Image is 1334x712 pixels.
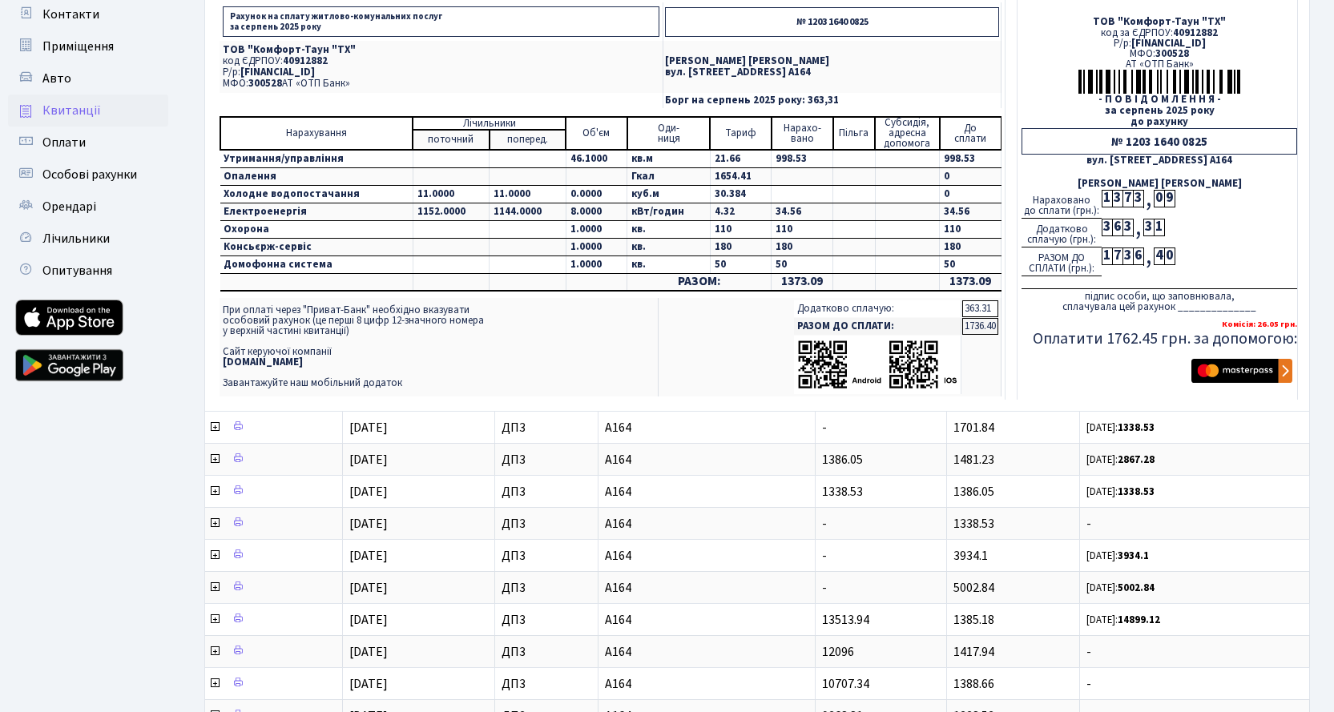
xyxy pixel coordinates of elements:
td: 34.56 [772,203,833,221]
span: А164 [605,453,808,466]
td: 180 [710,239,772,256]
span: Опитування [42,262,112,280]
span: 12096 [822,643,854,661]
td: 11.0000 [413,186,489,203]
span: А164 [605,581,808,594]
div: 0 [1154,190,1164,207]
td: кв.м [627,150,711,168]
td: 110 [710,221,772,239]
td: 1373.09 [772,274,833,291]
p: код ЄДРПОУ: [223,56,659,66]
td: Холодне водопостачання [220,186,413,203]
span: А164 [605,421,808,434]
small: [DATE]: [1086,420,1155,435]
div: 4 [1154,247,1164,265]
td: Тариф [710,117,772,150]
td: 1152.0000 [413,203,489,221]
p: ТОВ "Комфорт-Таун "ТХ" [223,45,659,55]
span: ДП3 [502,517,591,530]
td: Об'єм [566,117,627,150]
td: 1373.09 [940,274,1002,291]
span: 13513.94 [822,611,869,629]
span: 3934.1 [953,547,988,565]
td: 1736.40 [962,318,998,335]
span: 5002.84 [953,579,994,597]
div: 3 [1133,190,1143,207]
span: [FINANCIAL_ID] [240,65,315,79]
td: Нарахо- вано [772,117,833,150]
div: 3 [1112,190,1122,207]
div: за серпень 2025 року [1022,106,1297,116]
div: № 1203 1640 0825 [1022,128,1297,155]
td: 998.53 [940,150,1002,168]
span: Орендарі [42,198,96,215]
b: Комісія: 26.05 грн. [1222,318,1297,330]
span: 1386.05 [822,451,863,469]
a: Лічильники [8,223,168,255]
td: Оди- ниця [627,117,711,150]
td: 4.32 [710,203,772,221]
span: А164 [605,678,808,690]
span: [DATE] [349,419,388,436]
small: [DATE]: [1086,485,1155,499]
a: Квитанції [8,95,168,127]
span: [DATE] [349,483,388,501]
p: вул. [STREET_ADDRESS] А164 [665,67,999,78]
div: Р/р: [1022,38,1297,49]
div: 0 [1164,247,1175,265]
span: ДП3 [502,421,591,434]
span: А164 [605,646,808,658]
span: ДП3 [502,581,591,594]
span: - [822,419,827,436]
span: [DATE] [349,611,388,629]
span: Приміщення [42,38,114,55]
span: 1338.53 [822,483,863,501]
h5: Оплатити 1762.45 грн. за допомогою: [1022,329,1297,348]
div: Додатково сплачую (грн.): [1022,219,1102,247]
td: Гкал [627,168,711,186]
td: РАЗОМ: [627,274,772,291]
div: 3 [1122,247,1133,265]
td: 34.56 [940,203,1002,221]
td: Опалення [220,168,413,186]
span: А164 [605,517,808,530]
b: 1338.53 [1118,420,1155,435]
span: - [822,579,827,597]
div: МФО: [1022,49,1297,59]
span: [DATE] [349,643,388,661]
span: ДП3 [502,549,591,562]
span: - [822,547,827,565]
td: 998.53 [772,150,833,168]
p: Борг на серпень 2025 року: 363,31 [665,95,999,106]
div: 3 [1143,219,1154,236]
td: 110 [940,221,1002,239]
span: 300528 [248,76,282,91]
td: 110 [772,221,833,239]
span: - [1086,678,1303,690]
div: 6 [1112,219,1122,236]
span: 1701.84 [953,419,994,436]
span: А164 [605,549,808,562]
span: Контакти [42,6,99,23]
div: 9 [1164,190,1175,207]
span: [DATE] [349,515,388,533]
span: 40912882 [1173,26,1218,40]
p: Рахунок на сплату житлово-комунальних послуг за серпень 2025 року [223,6,659,37]
td: куб.м [627,186,711,203]
a: Авто [8,62,168,95]
td: Охорона [220,221,413,239]
span: [DATE] [349,547,388,565]
a: Опитування [8,255,168,287]
td: 1.0000 [566,221,627,239]
span: 10707.34 [822,675,869,693]
img: apps-qrcodes.png [797,339,957,391]
td: кв. [627,256,711,274]
div: 1 [1102,247,1112,265]
td: 0 [940,168,1002,186]
small: [DATE]: [1086,453,1155,467]
span: ДП3 [502,613,591,626]
b: 14899.12 [1118,613,1160,627]
a: Оплати [8,127,168,159]
b: 5002.84 [1118,581,1155,595]
p: Р/р: [223,67,659,78]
